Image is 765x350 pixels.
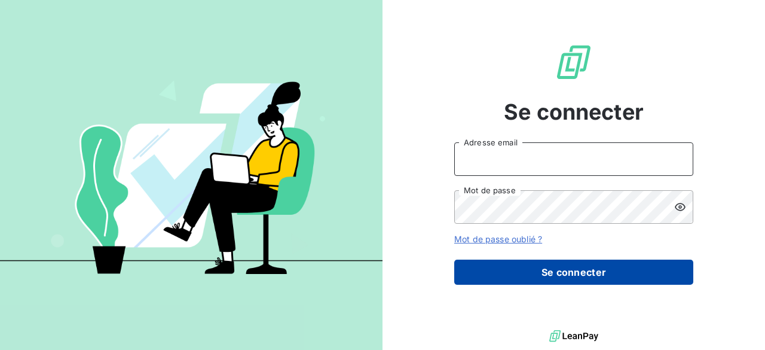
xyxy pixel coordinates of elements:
[454,260,693,285] button: Se connecter
[454,234,542,244] a: Mot de passe oublié ?
[555,43,593,81] img: Logo LeanPay
[454,142,693,176] input: placeholder
[504,96,644,128] span: Se connecter
[549,327,598,345] img: logo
